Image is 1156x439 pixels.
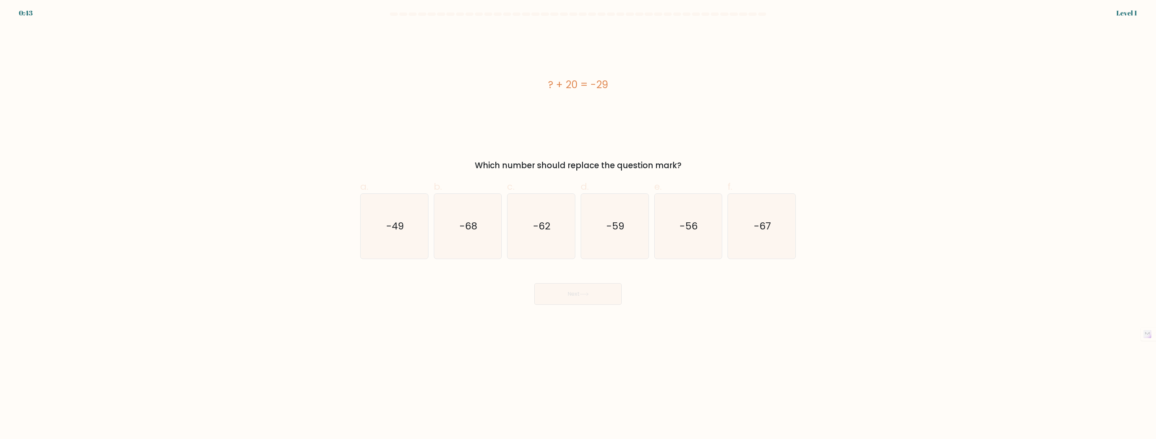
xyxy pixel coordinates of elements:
div: 0:43 [19,8,33,18]
span: a. [360,180,368,193]
div: Which number should replace the question mark? [364,159,792,172]
text: -59 [606,220,624,233]
button: Next [534,283,622,305]
span: c. [507,180,514,193]
text: -62 [533,220,551,233]
text: -68 [459,220,477,233]
span: b. [434,180,442,193]
text: -67 [754,220,771,233]
span: f. [728,180,732,193]
span: e. [654,180,662,193]
text: -56 [680,220,698,233]
text: -49 [386,220,404,233]
span: d. [581,180,589,193]
div: Level 1 [1116,8,1137,18]
div: ? + 20 = -29 [360,77,796,92]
